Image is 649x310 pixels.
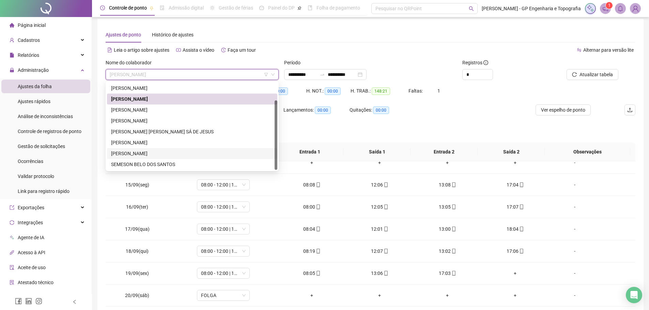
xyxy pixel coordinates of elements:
span: mobile [383,227,388,231]
span: mobile [451,205,456,209]
div: - [555,159,595,166]
span: Aceite de uso [18,265,46,270]
div: Open Intercom Messenger [626,287,642,303]
div: 17:07 [487,203,544,211]
div: LÍVIA NUNES DOS SANTOS [107,148,277,159]
span: Assista o vídeo [183,47,214,53]
span: history [221,48,226,52]
span: lock [10,68,14,72]
span: Leia o artigo sobre ajustes [114,47,169,53]
span: Alternar para versão lite [583,47,634,53]
span: sun [210,5,215,10]
img: sparkle-icon.fc2bf0ac1784a2077858766a79e2daf3.svg [587,5,594,12]
th: Entrada 2 [411,143,478,161]
div: 17:03 [419,270,476,277]
span: Gestão de férias [219,5,253,11]
span: export [10,205,14,210]
span: mobile [451,182,456,187]
div: + [419,159,476,166]
sup: 1 [606,2,613,9]
span: Faltas: [408,88,424,94]
span: Ajustes rápidos [18,99,50,104]
div: - [555,181,595,189]
span: api [10,250,14,255]
span: 1 [437,88,440,94]
span: file [10,53,14,58]
span: Atualizar tabela [580,71,613,78]
span: mobile [383,271,388,276]
span: Página inicial [18,22,46,28]
span: 00:00 [272,87,288,95]
div: 13:00 [419,225,476,233]
span: Agente de IA [18,235,44,240]
div: + [351,292,408,299]
span: Análise de inconsistências [18,114,73,119]
div: EMERSON SOUZA DOS SANTOS [107,115,277,126]
span: Gestão de solicitações [18,144,65,149]
img: 78876 [630,3,640,14]
span: Painel do DP [268,5,295,11]
span: Cadastros [18,37,40,43]
div: 17:06 [487,247,544,255]
span: 00:00 [315,107,331,114]
div: HE 3: [262,87,306,95]
div: 13:02 [419,247,476,255]
span: mobile [383,249,388,254]
span: 1 [608,3,611,8]
th: Saída 1 [343,143,411,161]
span: 08:00 - 12:00 | 13:00 - 17:00 [201,224,246,234]
div: 12:07 [351,247,408,255]
span: mobile [383,182,388,187]
div: 12:05 [351,203,408,211]
span: clock-circle [100,5,105,10]
button: Atualizar tabela [567,69,618,80]
span: facebook [15,298,22,305]
span: linkedin [25,298,32,305]
div: + [283,292,340,299]
span: mobile [519,227,524,231]
div: - [555,270,595,277]
span: Relatórios [18,52,39,58]
div: 13:08 [419,181,476,189]
div: ERICA PARANHOS SANTANA SÁ DE JESUS [107,126,277,137]
div: - [555,203,595,211]
div: + [487,159,544,166]
span: Exportações [18,205,44,210]
div: 08:08 [283,181,340,189]
span: Validar protocolo [18,174,54,179]
div: 13:05 [419,203,476,211]
span: Observações [550,148,625,156]
span: file-done [160,5,165,10]
span: 08:00 - 12:00 | 13:00 - 17:00 [201,202,246,212]
span: mobile [519,249,524,254]
span: pushpin [150,6,154,10]
span: mobile [519,182,524,187]
span: swap-right [320,72,325,77]
span: Controle de registros de ponto [18,129,81,134]
span: 15/09(seg) [125,182,149,187]
span: 148:21 [372,87,390,95]
div: 17:04 [487,181,544,189]
span: swap [577,48,582,52]
span: Folha de pagamento [316,5,360,11]
span: pushpin [297,6,302,10]
th: Saída 2 [478,143,545,161]
span: reload [572,72,577,77]
div: + [487,292,544,299]
span: audit [10,265,14,270]
span: mobile [315,182,321,187]
div: 12:06 [351,181,408,189]
span: Faça um tour [228,47,256,53]
div: - [555,225,595,233]
div: DAVI LIMA DOS SANTOS [107,94,277,104]
span: Atestado técnico [18,280,53,285]
div: 13:06 [351,270,408,277]
div: [PERSON_NAME] [111,139,273,146]
div: 12:01 [351,225,408,233]
div: [PERSON_NAME] [PERSON_NAME] SÁ DE JESUS [111,128,273,135]
div: Lançamentos: [283,106,350,114]
div: [PERSON_NAME] [111,84,273,92]
span: user-add [10,38,14,43]
span: mobile [315,271,321,276]
span: 19/09(sex) [125,271,149,276]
